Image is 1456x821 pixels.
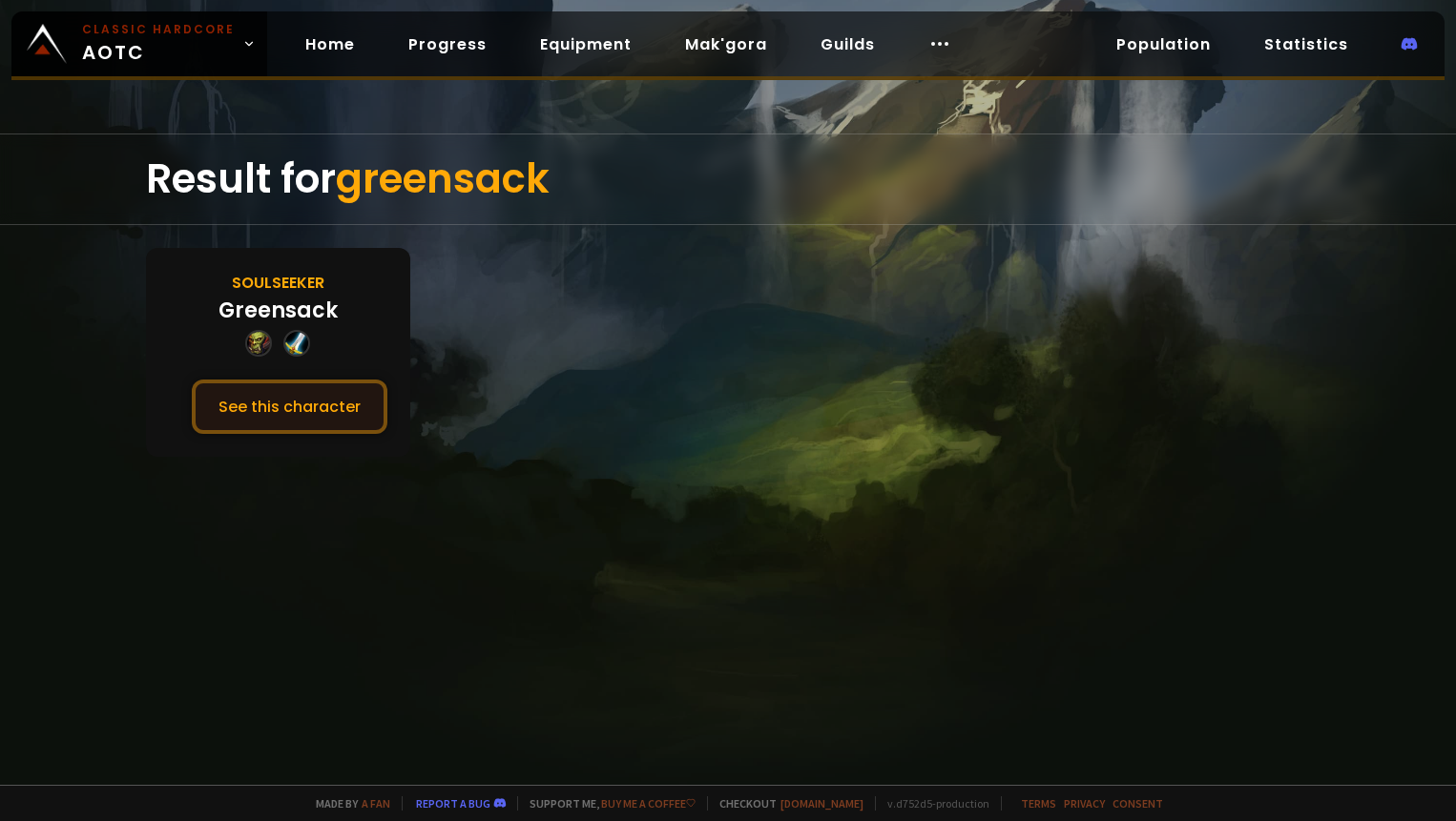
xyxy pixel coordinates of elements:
[11,11,267,76] a: Classic HardcoreAOTC
[707,796,863,811] span: Checkout
[1249,25,1363,64] a: Statistics
[525,25,647,64] a: Equipment
[290,25,370,64] a: Home
[670,25,782,64] a: Mak'gora
[601,796,696,811] a: Buy me a coffee
[1101,25,1226,64] a: Population
[517,796,696,811] span: Support me,
[1021,796,1056,811] a: Terms
[1113,796,1163,811] a: Consent
[232,271,324,295] div: Soulseeker
[146,134,1311,224] div: Result for
[336,151,550,207] span: greensack
[192,380,387,434] button: See this character
[875,796,989,811] span: v. d752d5 - production
[393,25,502,64] a: Progress
[1064,796,1105,811] a: Privacy
[805,25,890,64] a: Guilds
[82,21,235,38] small: Classic Hardcore
[82,21,235,67] span: AOTC
[218,295,338,326] div: Greensack
[416,796,490,811] a: Report a bug
[362,796,390,811] a: a fan
[780,796,863,811] a: [DOMAIN_NAME]
[304,796,390,811] span: Made by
